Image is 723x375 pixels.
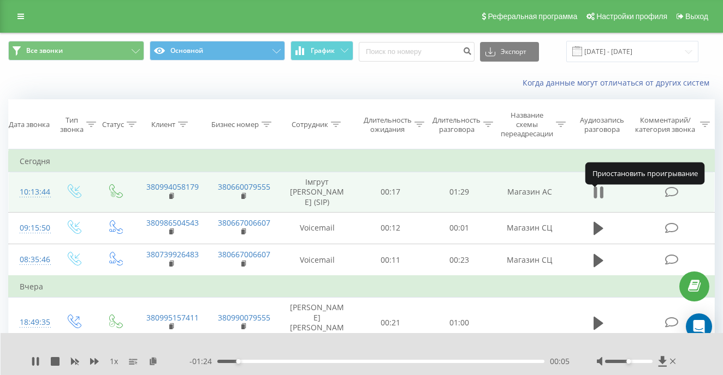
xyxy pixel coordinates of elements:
[576,116,629,134] div: Аудиозапись разговора
[218,217,270,228] a: 380667006607
[291,41,353,61] button: График
[425,172,494,213] td: 01:29
[278,298,355,348] td: [PERSON_NAME] [PERSON_NAME] (SIP)
[432,116,481,134] div: Длительность разговора
[359,42,475,62] input: Поиск по номеру
[236,359,240,364] div: Accessibility label
[110,356,118,367] span: 1 x
[211,120,259,129] div: Бизнес номер
[488,12,577,21] span: Реферальная программа
[218,312,270,323] a: 380990079555
[356,212,425,244] td: 00:12
[278,212,355,244] td: Voicemail
[364,116,412,134] div: Длительность ожидания
[550,356,570,367] span: 00:05
[102,120,124,129] div: Статус
[20,182,42,203] div: 10:13:44
[26,46,63,55] span: Все звонки
[501,111,553,138] div: Название схемы переадресации
[151,120,175,129] div: Клиент
[494,212,565,244] td: Магазин СЦ
[9,276,715,298] td: Вчера
[278,244,355,276] td: Voicemail
[189,356,217,367] span: - 01:24
[20,249,42,270] div: 08:35:46
[480,42,539,62] button: Экспорт
[425,244,494,276] td: 00:23
[596,12,667,21] span: Настройки профиля
[9,150,715,172] td: Сегодня
[685,12,708,21] span: Выход
[146,249,199,259] a: 380739926483
[686,313,712,340] div: Open Intercom Messenger
[356,172,425,213] td: 00:17
[585,162,705,184] div: Приостановить проигрывание
[523,77,715,88] a: Когда данные могут отличаться от других систем
[150,41,286,61] button: Основной
[8,41,144,61] button: Все звонки
[20,217,42,239] div: 09:15:50
[494,244,565,276] td: Магазин СЦ
[60,116,84,134] div: Тип звонка
[146,312,199,323] a: 380995157411
[425,212,494,244] td: 00:01
[494,172,565,213] td: Магазин АС
[146,182,199,192] a: 380994058179
[9,120,50,129] div: Дата звонка
[356,298,425,348] td: 00:21
[292,120,328,129] div: Сотрудник
[311,47,335,55] span: График
[626,359,631,364] div: Accessibility label
[356,244,425,276] td: 00:11
[218,249,270,259] a: 380667006607
[20,312,42,333] div: 18:49:35
[146,217,199,228] a: 380986504543
[218,182,270,192] a: 380660079555
[425,298,494,348] td: 01:00
[278,172,355,213] td: Імгрут [PERSON_NAME] (SIP)
[633,116,697,134] div: Комментарий/категория звонка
